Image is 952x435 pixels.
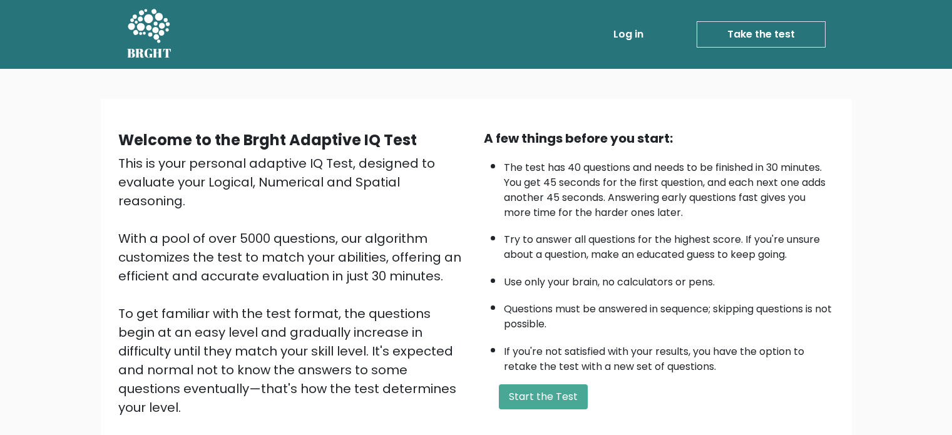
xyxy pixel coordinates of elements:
[504,338,834,374] li: If you're not satisfied with your results, you have the option to retake the test with a new set ...
[499,384,588,409] button: Start the Test
[504,295,834,332] li: Questions must be answered in sequence; skipping questions is not possible.
[697,21,826,48] a: Take the test
[118,130,417,150] b: Welcome to the Brght Adaptive IQ Test
[127,5,172,64] a: BRGHT
[504,269,834,290] li: Use only your brain, no calculators or pens.
[127,46,172,61] h5: BRGHT
[608,22,648,47] a: Log in
[504,226,834,262] li: Try to answer all questions for the highest score. If you're unsure about a question, make an edu...
[484,129,834,148] div: A few things before you start:
[504,154,834,220] li: The test has 40 questions and needs to be finished in 30 minutes. You get 45 seconds for the firs...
